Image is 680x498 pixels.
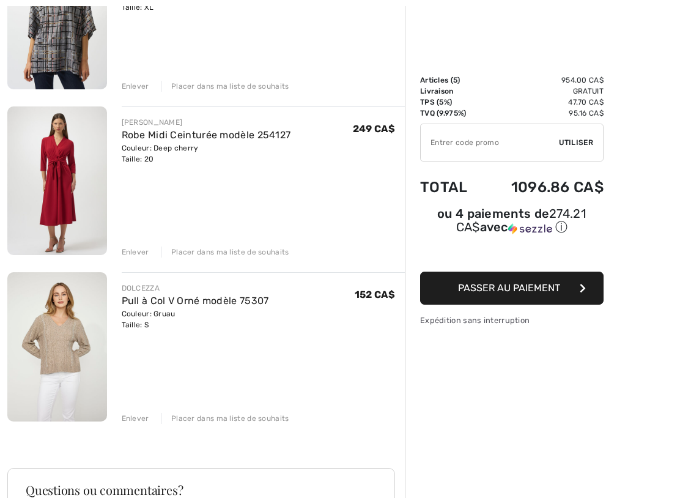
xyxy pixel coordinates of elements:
div: DOLCEZZA [122,283,269,294]
td: Gratuit [482,86,604,97]
span: Passer au paiement [458,282,560,294]
div: Couleur: Deep cherry Taille: 20 [122,143,291,165]
img: Pull à Col V Orné modèle 75307 [7,272,107,422]
span: 249 CA$ [353,123,395,135]
div: Placer dans ma liste de souhaits [161,413,289,424]
span: 274.21 CA$ [456,206,586,234]
div: Placer dans ma liste de souhaits [161,247,289,258]
a: Robe Midi Ceinturée modèle 254127 [122,129,291,141]
img: Robe Midi Ceinturée modèle 254127 [7,106,107,255]
span: 152 CA$ [355,289,395,300]
div: [PERSON_NAME] [122,117,291,128]
span: 5 [453,76,457,84]
div: Placer dans ma liste de souhaits [161,81,289,92]
div: ou 4 paiements de274.21 CA$avecSezzle Cliquez pour en savoir plus sur Sezzle [420,208,604,240]
td: TPS (5%) [420,97,482,108]
div: Expédition sans interruption [420,314,604,326]
span: Utiliser [559,137,593,148]
button: Passer au paiement [420,272,604,305]
div: Enlever [122,81,149,92]
h3: Questions ou commentaires? [26,484,377,496]
div: Enlever [122,247,149,258]
td: 47.70 CA$ [482,97,604,108]
div: ou 4 paiements de avec [420,208,604,236]
div: Couleur: Gruau Taille: S [122,308,269,330]
td: 1096.86 CA$ [482,166,604,208]
td: 95.16 CA$ [482,108,604,119]
div: Enlever [122,413,149,424]
td: Articles ( ) [420,75,482,86]
iframe: PayPal-paypal [420,240,604,267]
img: Sezzle [508,223,552,234]
td: TVQ (9.975%) [420,108,482,119]
td: Livraison [420,86,482,97]
a: Pull à Col V Orné modèle 75307 [122,295,269,307]
td: 954.00 CA$ [482,75,604,86]
input: Code promo [421,124,559,161]
td: Total [420,166,482,208]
